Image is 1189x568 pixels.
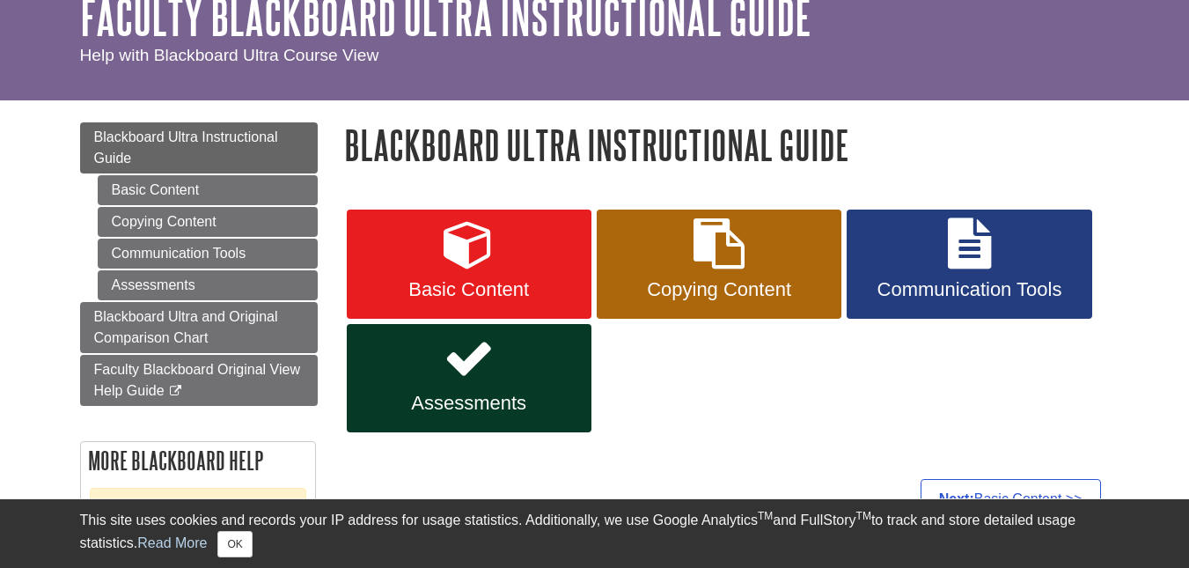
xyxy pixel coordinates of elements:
a: Copying Content [98,207,318,237]
a: Blackboard Ultra and Original Comparison Chart [80,302,318,353]
a: Faculty Blackboard Original View Help Guide [80,355,318,406]
h1: Blackboard Ultra Instructional Guide [344,122,1110,167]
span: Communication Tools [860,278,1078,301]
span: Assessments [360,392,578,415]
span: Blackboard Ultra Instructional Guide [94,129,278,166]
sup: TM [758,510,773,522]
span: Help with Blackboard Ultra Course View [80,46,379,64]
a: Assessments [98,270,318,300]
a: Blackboard Ultra Instructional Guide [80,122,318,173]
strong: Next: [939,491,974,506]
a: Read More [137,535,207,550]
span: Basic Content [360,278,578,301]
a: Next:Basic Content >> [921,479,1101,520]
button: Close [217,531,252,557]
i: This link opens in a new window [168,386,183,397]
a: Basic Content [98,175,318,205]
a: Assessments [347,324,591,433]
span: Faculty Blackboard Original View Help Guide [94,362,300,398]
sup: TM [856,510,871,522]
span: Copying Content [610,278,828,301]
a: Copying Content [597,210,841,319]
span: Blackboard Ultra and Original Comparison Chart [94,309,278,345]
a: Communication Tools [847,210,1091,319]
a: Communication Tools [98,239,318,269]
div: This site uses cookies and records your IP address for usage statistics. Additionally, we use Goo... [80,510,1110,557]
a: Basic Content [347,210,591,319]
h2: More Blackboard Help [81,442,315,479]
